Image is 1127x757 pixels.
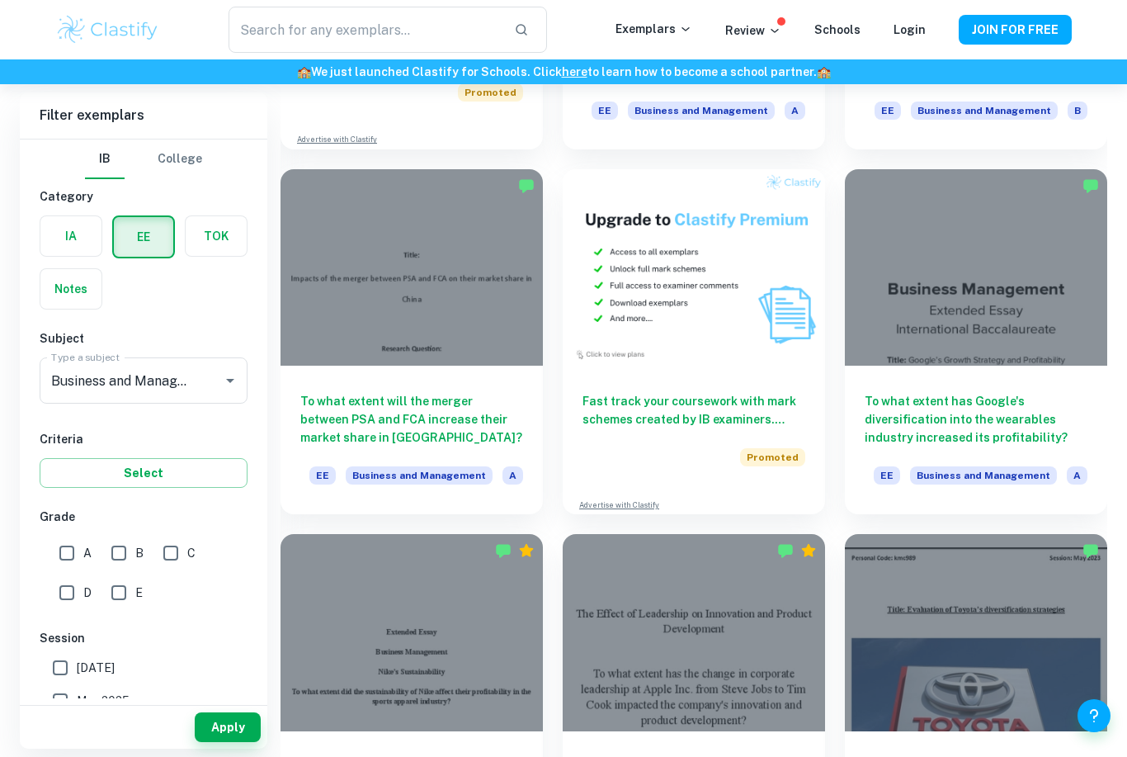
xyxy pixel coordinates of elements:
[458,83,523,102] span: Promoted
[346,466,493,485] span: Business and Management
[229,7,501,53] input: Search for any exemplars...
[51,350,120,364] label: Type a subject
[579,499,659,511] a: Advertise with Clastify
[40,216,101,256] button: IA
[77,659,115,677] span: [DATE]
[55,13,160,46] img: Clastify logo
[628,102,775,120] span: Business and Management
[135,584,143,602] span: E
[3,63,1124,81] h6: We just launched Clastify for Schools. Click to learn how to become a school partner.
[85,140,202,179] div: Filter type choice
[615,20,692,38] p: Exemplars
[518,177,535,194] img: Marked
[195,712,261,742] button: Apply
[1082,177,1099,194] img: Marked
[40,458,248,488] button: Select
[40,269,101,309] button: Notes
[817,65,831,78] span: 🏫
[518,542,535,559] div: Premium
[281,169,543,515] a: To what extent will the merger between PSA and FCA increase their market share in [GEOGRAPHIC_DAT...
[186,216,247,256] button: TOK
[592,102,618,120] span: EE
[911,102,1058,120] span: Business and Management
[910,466,1057,485] span: Business and Management
[40,629,248,647] h6: Session
[777,542,794,559] img: Marked
[814,23,861,36] a: Schools
[77,692,130,710] span: May 2025
[297,134,377,145] a: Advertise with Clastify
[874,466,900,485] span: EE
[187,544,196,562] span: C
[845,169,1107,515] a: To what extent has Google's diversification into the wearables industry increased its profitabili...
[309,466,336,485] span: EE
[495,542,512,559] img: Marked
[800,542,817,559] div: Premium
[502,466,523,485] span: A
[83,584,92,602] span: D
[582,392,805,428] h6: Fast track your coursework with mark schemes created by IB examiners. Upgrade now
[1067,466,1087,485] span: A
[1077,699,1110,732] button: Help and Feedback
[20,92,267,139] h6: Filter exemplars
[785,102,805,120] span: A
[725,21,781,40] p: Review
[40,430,248,448] h6: Criteria
[135,544,144,562] span: B
[563,169,825,367] img: Thumbnail
[562,65,587,78] a: here
[40,187,248,206] h6: Category
[83,544,92,562] span: A
[297,65,311,78] span: 🏫
[959,15,1072,45] button: JOIN FOR FREE
[894,23,926,36] a: Login
[40,329,248,348] h6: Subject
[40,508,248,526] h6: Grade
[1082,542,1099,559] img: Marked
[875,102,901,120] span: EE
[158,140,202,179] button: College
[300,392,523,447] h6: To what extent will the merger between PSA and FCA increase their market share in [GEOGRAPHIC_DATA]?
[865,392,1087,447] h6: To what extent has Google's diversification into the wearables industry increased its profitability?
[85,140,125,179] button: IB
[740,448,805,466] span: Promoted
[114,217,173,257] button: EE
[219,369,242,392] button: Open
[1068,102,1087,120] span: B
